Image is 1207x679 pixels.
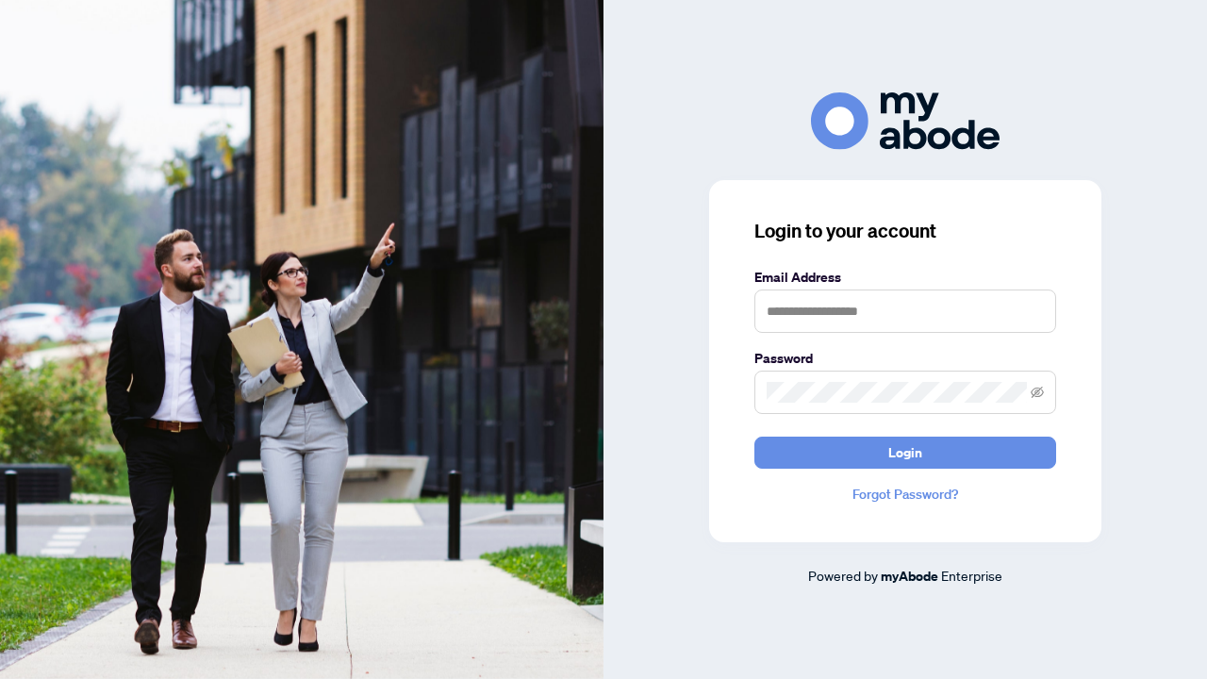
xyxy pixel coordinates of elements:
[754,348,1056,369] label: Password
[808,567,878,584] span: Powered by
[754,437,1056,469] button: Login
[941,567,1002,584] span: Enterprise
[754,267,1056,288] label: Email Address
[754,218,1056,244] h3: Login to your account
[1031,386,1044,399] span: eye-invisible
[881,566,938,587] a: myAbode
[888,438,922,468] span: Login
[754,484,1056,505] a: Forgot Password?
[811,92,1000,150] img: ma-logo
